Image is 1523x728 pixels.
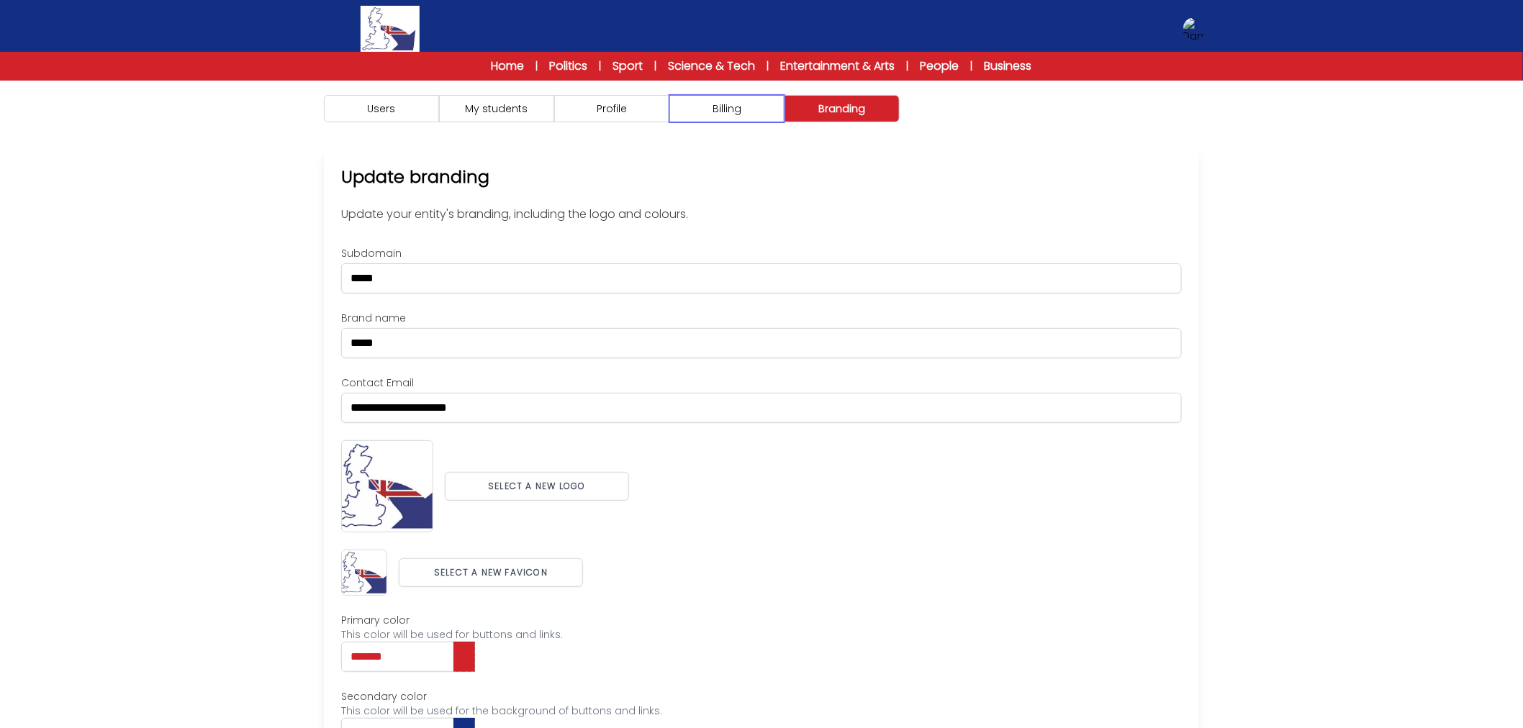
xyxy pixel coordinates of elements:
a: Sport [613,58,643,75]
button: Billing [669,95,785,122]
button: Select a new logo [445,472,629,501]
span: | [971,59,973,73]
button: Branding [785,95,900,122]
button: Profile [554,95,669,122]
button: My students [439,95,554,122]
div: This color will be used for buttons and links. [341,627,1182,642]
h2: Update branding [341,165,1182,188]
a: Politics [550,58,588,75]
label: Brand name [341,311,1182,325]
label: Secondary color [341,689,1182,704]
label: Contact Email [341,376,1182,390]
span: | [600,59,602,73]
label: Subdomain [341,246,1182,260]
img: Current branding logo [341,440,433,532]
a: Science & Tech [669,58,756,75]
span: | [655,59,657,73]
button: Users [324,95,439,122]
a: Business [985,58,1032,75]
span: | [907,59,909,73]
img: Current branding favicon [341,550,387,596]
img: Danny Bernardo [1183,17,1206,40]
a: People [921,58,959,75]
img: Logo [361,6,420,52]
span: | [767,59,769,73]
label: Primary color [341,613,1182,627]
a: Home [492,58,525,75]
button: Select a new favicon [399,558,583,587]
a: Entertainment & Arts [781,58,895,75]
span: | [536,59,538,73]
p: Update your entity's branding, including the logo and colours. [341,206,1182,223]
a: Logo [315,6,465,52]
div: This color will be used for the background of buttons and links. [341,704,1182,718]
